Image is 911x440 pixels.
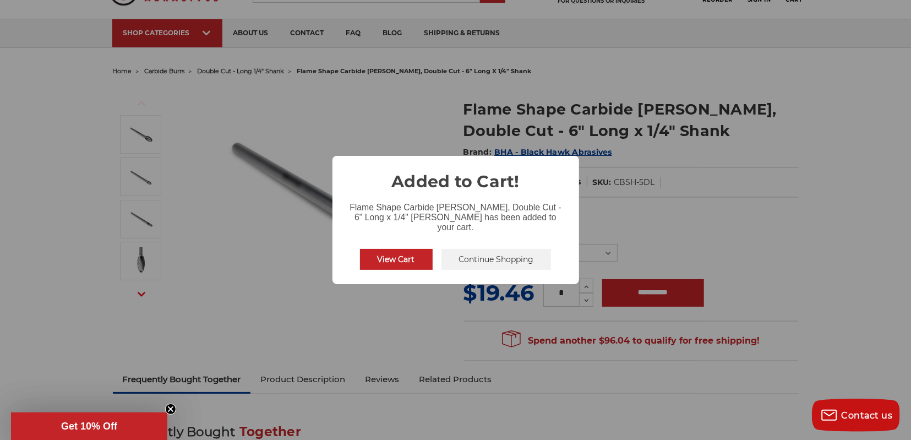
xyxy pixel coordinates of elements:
[332,156,579,194] h2: Added to Cart!
[165,404,176,415] button: Close teaser
[61,421,117,432] span: Get 10% Off
[332,194,579,235] div: Flame Shape Carbide [PERSON_NAME], Double Cut - 6" Long x 1/4" [PERSON_NAME] has been added to yo...
[842,410,893,421] span: Contact us
[812,399,900,432] button: Contact us
[360,249,433,270] button: View Cart
[441,249,552,270] button: Continue Shopping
